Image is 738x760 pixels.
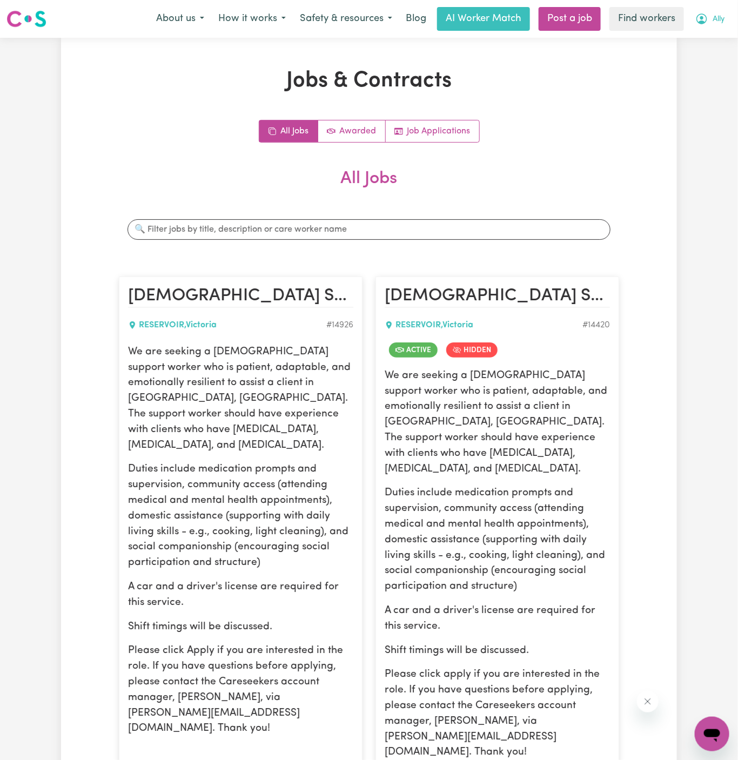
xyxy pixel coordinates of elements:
p: Duties include medication prompts and supervision, community access (attending medical and mental... [128,462,353,571]
button: About us [149,8,211,30]
h2: Female Support Worker Needed In Reservoir, VIC [128,286,353,307]
input: 🔍 Filter jobs by title, description or care worker name [128,219,610,240]
p: A car and a driver's license are required for this service. [385,603,610,635]
p: We are seeking a [DEMOGRAPHIC_DATA] support worker who is patient, adaptable, and emotionally res... [385,368,610,477]
span: Need any help? [6,8,65,16]
a: Careseekers logo [6,6,46,31]
div: RESERVOIR , Victoria [385,319,582,332]
p: Shift timings will be discussed. [128,620,353,635]
h2: Female Support Worker Needed In Reservoir, VIC [385,286,610,307]
a: Active jobs [318,120,386,142]
p: Duties include medication prompts and supervision, community access (attending medical and mental... [385,486,610,595]
a: Find workers [609,7,684,31]
button: My Account [688,8,732,30]
a: AI Worker Match [437,7,530,31]
div: Job ID #14420 [582,319,610,332]
button: How it works [211,8,293,30]
button: Safety & resources [293,8,399,30]
p: Please click Apply if you are interested in the role. If you have questions before applying, plea... [128,643,353,737]
p: A car and a driver's license are required for this service. [128,580,353,611]
span: Ally [713,14,724,25]
img: Careseekers logo [6,9,46,29]
a: Job applications [386,120,479,142]
span: Job is hidden [446,342,498,358]
p: We are seeking a [DEMOGRAPHIC_DATA] support worker who is patient, adaptable, and emotionally res... [128,345,353,454]
p: Shift timings will be discussed. [385,643,610,659]
a: Post a job [539,7,601,31]
a: All jobs [259,120,318,142]
h1: Jobs & Contracts [119,68,619,94]
div: RESERVOIR , Victoria [128,319,326,332]
a: Blog [399,7,433,31]
h2: All Jobs [119,169,619,206]
span: Job is active [389,342,438,358]
iframe: Button to launch messaging window [695,717,729,751]
div: Job ID #14926 [326,319,353,332]
iframe: Close message [637,691,659,712]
